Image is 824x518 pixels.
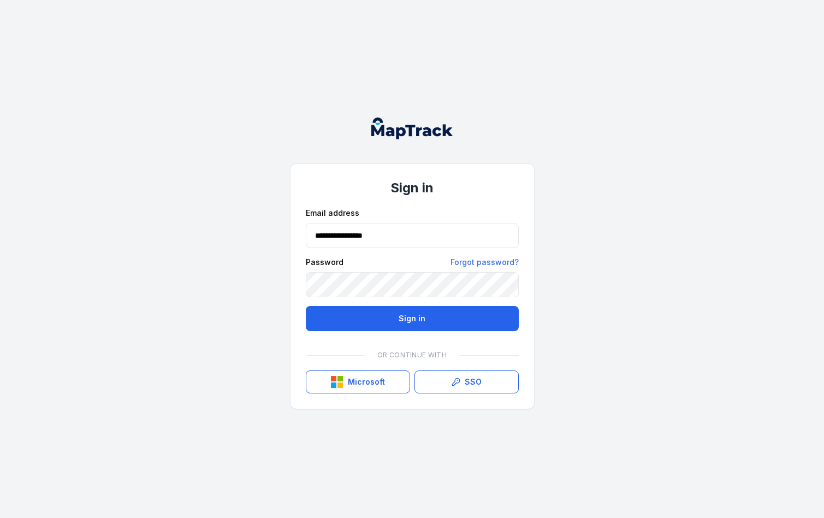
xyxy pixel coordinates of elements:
label: Password [306,257,343,268]
label: Email address [306,208,359,219]
a: Forgot password? [450,257,519,268]
div: Or continue with [306,344,519,366]
button: Microsoft [306,370,410,393]
button: Sign in [306,306,519,331]
h1: Sign in [306,179,519,197]
nav: Global [354,117,471,139]
a: SSO [414,370,519,393]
